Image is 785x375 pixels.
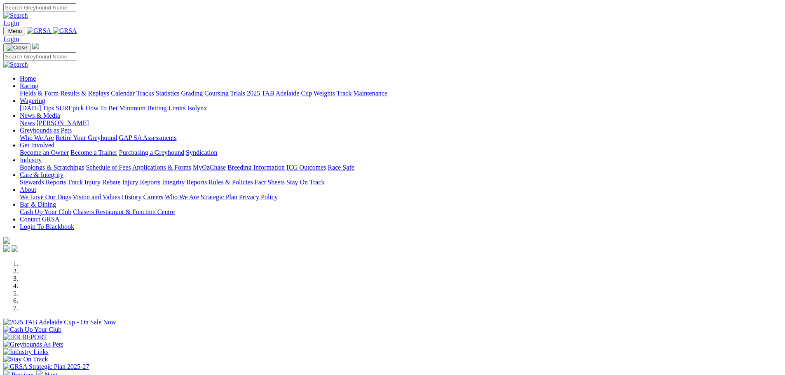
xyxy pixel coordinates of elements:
a: Rules & Policies [209,179,253,186]
img: GRSA [53,27,77,35]
a: Weights [314,90,335,97]
span: Menu [8,28,22,34]
a: How To Bet [86,105,118,112]
a: Calendar [111,90,135,97]
a: Chasers Restaurant & Function Centre [73,208,175,215]
a: GAP SA Assessments [119,134,177,141]
a: Login [3,35,19,42]
img: facebook.svg [3,245,10,252]
div: Industry [20,164,782,171]
a: 2025 TAB Adelaide Cup [247,90,312,97]
a: Careers [143,193,163,200]
a: Schedule of Fees [86,164,131,171]
a: Trials [230,90,245,97]
a: Login To Blackbook [20,223,74,230]
a: News [20,119,35,126]
div: Racing [20,90,782,97]
a: [DATE] Tips [20,105,54,112]
a: Statistics [156,90,180,97]
a: Bar & Dining [20,201,56,208]
img: logo-grsa-white.png [32,43,39,49]
button: Toggle navigation [3,43,30,52]
a: Race Safe [328,164,354,171]
div: Wagering [20,105,782,112]
img: IER REPORT [3,333,47,341]
input: Search [3,52,76,61]
a: Cash Up Your Club [20,208,71,215]
a: Minimum Betting Limits [119,105,185,112]
img: Search [3,61,28,68]
div: Care & Integrity [20,179,782,186]
a: Login [3,19,19,26]
a: Breeding Information [227,164,285,171]
div: Bar & Dining [20,208,782,216]
img: Search [3,12,28,19]
button: Toggle navigation [3,27,25,35]
img: Stay On Track [3,356,48,363]
a: Become an Owner [20,149,69,156]
img: Close [7,44,27,51]
img: GRSA Strategic Plan 2025-27 [3,363,89,370]
a: Fields & Form [20,90,59,97]
a: Become a Trainer [70,149,117,156]
img: 2025 TAB Adelaide Cup - On Sale Now [3,319,116,326]
a: Contact GRSA [20,216,59,223]
a: Privacy Policy [239,193,278,200]
a: Care & Integrity [20,171,63,178]
div: Get Involved [20,149,782,156]
img: Industry Links [3,348,49,356]
a: Stewards Reports [20,179,66,186]
a: Integrity Reports [162,179,207,186]
a: Get Involved [20,142,54,149]
a: Syndication [186,149,217,156]
div: News & Media [20,119,782,127]
a: Who We Are [20,134,54,141]
a: We Love Our Dogs [20,193,71,200]
a: Industry [20,156,42,163]
a: Grading [181,90,203,97]
a: Tracks [136,90,154,97]
a: Wagering [20,97,45,104]
img: GRSA [27,27,51,35]
a: Home [20,75,36,82]
a: News & Media [20,112,60,119]
img: Greyhounds As Pets [3,341,63,348]
a: Fact Sheets [255,179,285,186]
a: MyOzChase [193,164,226,171]
img: twitter.svg [12,245,18,252]
a: Greyhounds as Pets [20,127,72,134]
a: ICG Outcomes [286,164,326,171]
img: logo-grsa-white.png [3,237,10,244]
a: Stay On Track [286,179,324,186]
div: Greyhounds as Pets [20,134,782,142]
a: Retire Your Greyhound [56,134,117,141]
a: Applications & Forms [132,164,191,171]
a: Coursing [204,90,229,97]
a: Bookings & Scratchings [20,164,84,171]
a: Strategic Plan [201,193,237,200]
a: Isolynx [187,105,207,112]
a: Track Injury Rebate [68,179,120,186]
a: [PERSON_NAME] [36,119,89,126]
a: SUREpick [56,105,84,112]
a: Injury Reports [122,179,160,186]
input: Search [3,3,76,12]
a: Purchasing a Greyhound [119,149,184,156]
a: About [20,186,36,193]
img: Cash Up Your Club [3,326,61,333]
a: Racing [20,82,38,89]
a: Vision and Values [73,193,120,200]
a: History [122,193,141,200]
a: Track Maintenance [337,90,387,97]
a: Results & Replays [60,90,109,97]
div: About [20,193,782,201]
a: Who We Are [165,193,199,200]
